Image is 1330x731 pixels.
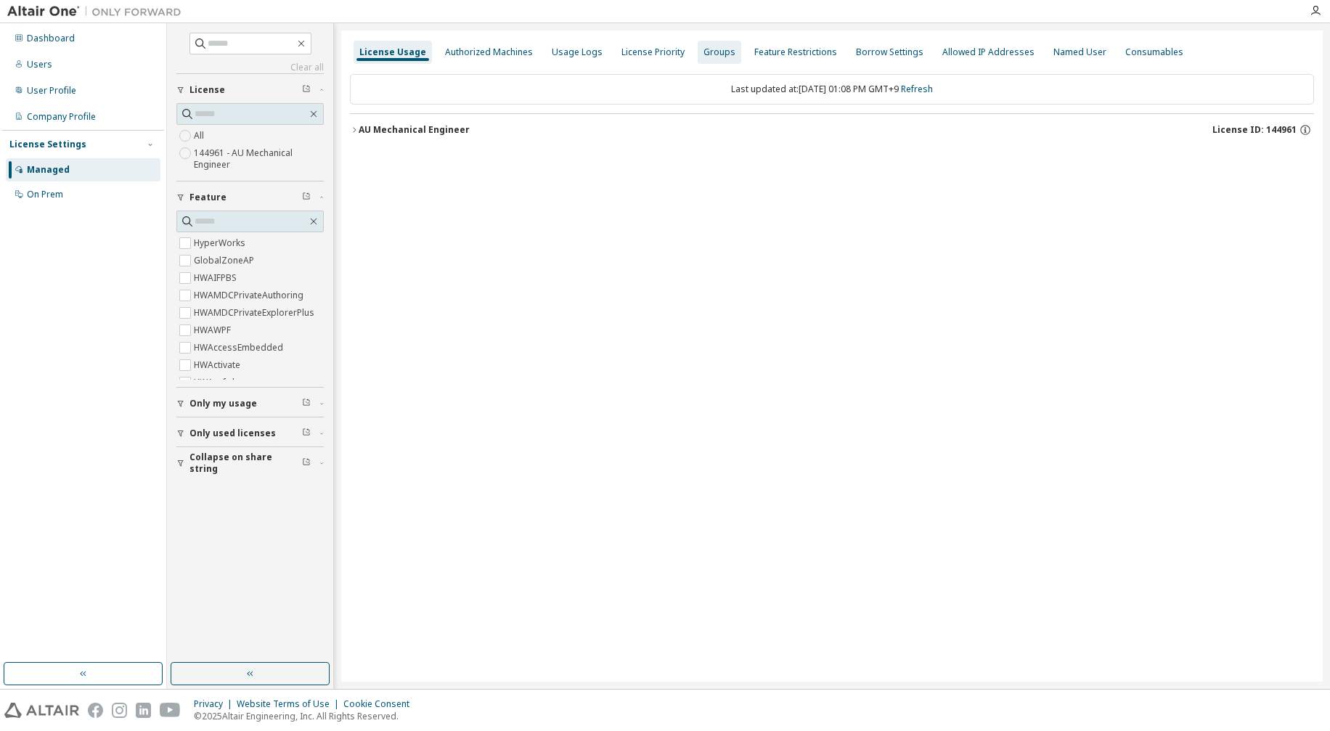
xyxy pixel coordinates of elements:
div: AU Mechanical Engineer [359,124,470,136]
span: Clear filter [302,398,311,409]
div: License Settings [9,139,86,150]
span: Only used licenses [189,428,276,439]
label: HWAcufwh [194,374,240,391]
span: Collapse on share string [189,452,302,475]
div: Cookie Consent [343,698,418,710]
div: Named User [1053,46,1106,58]
button: Only my usage [176,388,324,420]
button: Collapse on share string [176,447,324,479]
label: All [194,127,207,144]
div: Privacy [194,698,237,710]
span: Clear filter [302,192,311,203]
img: facebook.svg [88,703,103,718]
label: HWAWPF [194,322,234,339]
button: AU Mechanical EngineerLicense ID: 144961 [350,114,1314,146]
div: Authorized Machines [445,46,533,58]
div: Dashboard [27,33,75,44]
div: License Usage [359,46,426,58]
label: HWAccessEmbedded [194,339,286,356]
label: HWAMDCPrivateAuthoring [194,287,306,304]
span: Clear filter [302,84,311,96]
div: Borrow Settings [856,46,923,58]
label: 144961 - AU Mechanical Engineer [194,144,324,173]
div: Groups [703,46,735,58]
label: HWAIFPBS [194,269,240,287]
div: Managed [27,164,70,176]
span: Clear filter [302,457,311,469]
a: Refresh [901,83,933,95]
span: License [189,84,225,96]
div: On Prem [27,189,63,200]
p: © 2025 Altair Engineering, Inc. All Rights Reserved. [194,710,418,722]
label: HWActivate [194,356,243,374]
span: Only my usage [189,398,257,409]
label: HWAMDCPrivateExplorerPlus [194,304,317,322]
a: Clear all [176,62,324,73]
div: Users [27,59,52,70]
img: linkedin.svg [136,703,151,718]
button: Only used licenses [176,417,324,449]
img: youtube.svg [160,703,181,718]
div: Consumables [1125,46,1183,58]
div: Last updated at: [DATE] 01:08 PM GMT+9 [350,74,1314,105]
button: License [176,74,324,106]
label: HyperWorks [194,234,248,252]
div: Usage Logs [552,46,603,58]
img: altair_logo.svg [4,703,79,718]
div: User Profile [27,85,76,97]
img: Altair One [7,4,189,19]
img: instagram.svg [112,703,127,718]
div: Feature Restrictions [754,46,837,58]
button: Feature [176,181,324,213]
span: License ID: 144961 [1212,124,1297,136]
label: GlobalZoneAP [194,252,257,269]
span: Clear filter [302,428,311,439]
span: Feature [189,192,227,203]
div: Company Profile [27,111,96,123]
div: License Priority [621,46,685,58]
div: Allowed IP Addresses [942,46,1035,58]
div: Website Terms of Use [237,698,343,710]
